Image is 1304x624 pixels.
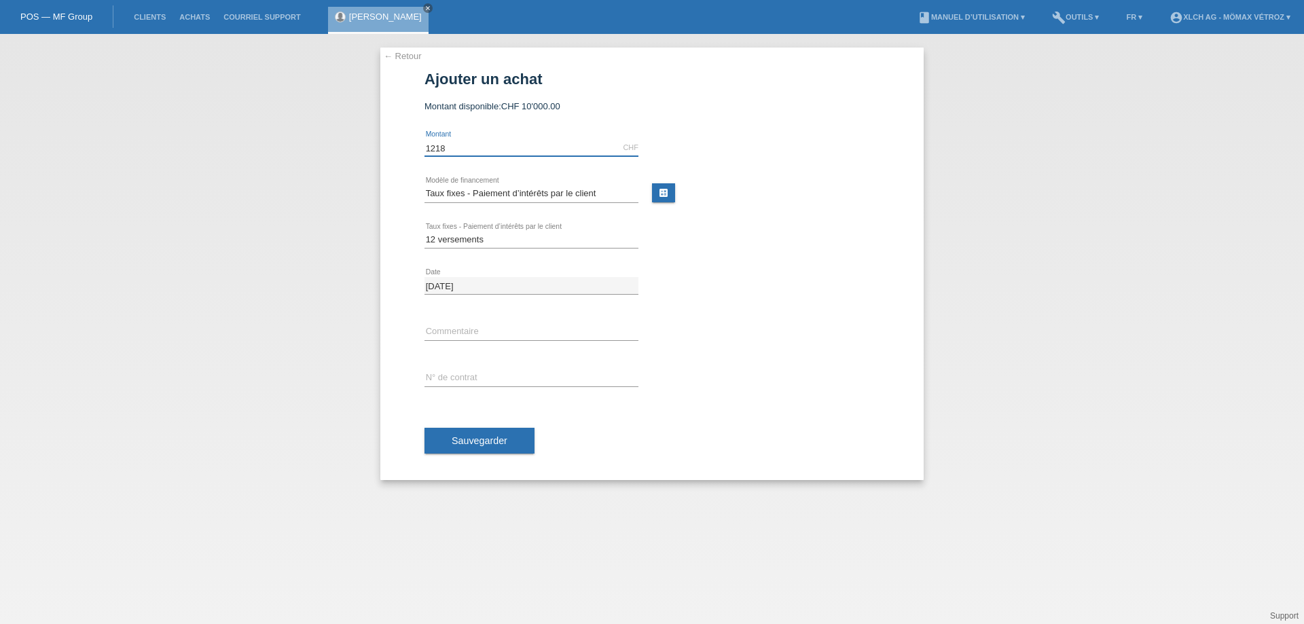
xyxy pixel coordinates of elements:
span: CHF 10'000.00 [501,101,560,111]
a: FR ▾ [1120,13,1150,21]
a: Courriel Support [217,13,307,21]
i: build [1052,11,1066,24]
i: account_circle [1170,11,1183,24]
a: bookManuel d’utilisation ▾ [911,13,1032,21]
div: Montant disponible: [424,101,880,111]
span: Sauvegarder [452,435,507,446]
h1: Ajouter un achat [424,71,880,88]
div: CHF [623,143,638,151]
i: book [918,11,931,24]
i: calculate [658,187,669,198]
a: Achats [173,13,217,21]
button: Sauvegarder [424,428,535,454]
i: close [424,5,431,12]
a: calculate [652,183,675,202]
a: account_circleXLCH AG - Mömax Vétroz ▾ [1163,13,1297,21]
a: POS — MF Group [20,12,92,22]
a: ← Retour [384,51,422,61]
a: buildOutils ▾ [1045,13,1106,21]
a: Support [1270,611,1299,621]
a: close [423,3,433,13]
a: Clients [127,13,173,21]
a: [PERSON_NAME] [349,12,422,22]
